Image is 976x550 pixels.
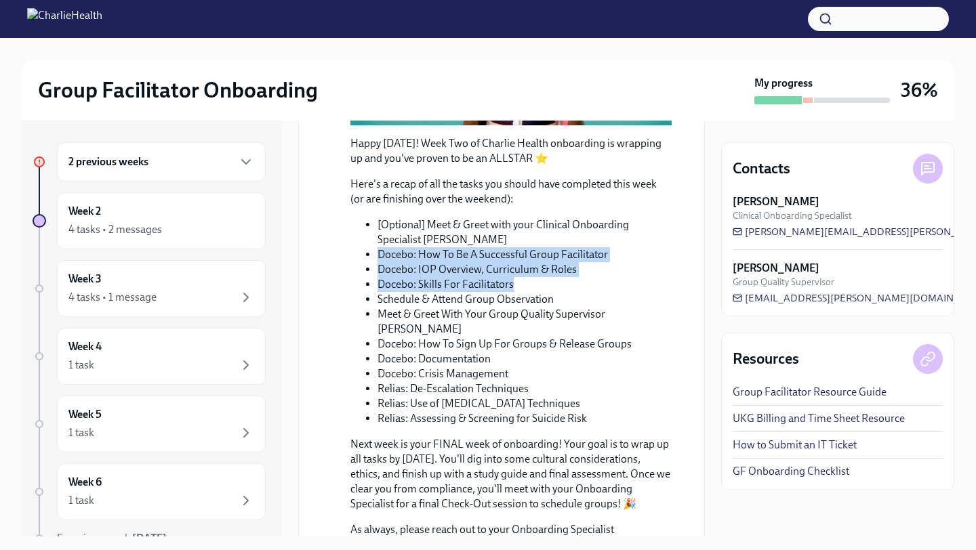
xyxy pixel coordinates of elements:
[378,366,672,381] li: Docebo: Crisis Management
[68,339,102,354] h6: Week 4
[733,158,790,179] h4: Contacts
[33,463,266,520] a: Week 61 task
[350,136,672,166] p: Happy [DATE]! Week Two of Charlie Health onboarding is wrapping up and you've proven to be an ALL...
[68,272,102,287] h6: Week 3
[33,396,266,452] a: Week 51 task
[733,411,905,426] a: UKG Billing and Time Sheet Resource
[754,76,813,91] strong: My progress
[68,154,148,169] h6: 2 previous weeks
[27,8,102,30] img: CharlieHealth
[68,425,94,440] div: 1 task
[33,328,266,385] a: Week 41 task
[33,192,266,249] a: Week 24 tasks • 2 messages
[733,261,819,276] strong: [PERSON_NAME]
[733,276,834,289] span: Group Quality Supervisor
[378,411,672,426] li: Relias: Assessing & Screening for Suicide Risk
[57,142,266,182] div: 2 previous weeks
[68,358,94,373] div: 1 task
[378,292,672,307] li: Schedule & Attend Group Observation
[901,78,938,102] h3: 36%
[378,381,672,396] li: Relias: De-Escalation Techniques
[68,222,162,237] div: 4 tasks • 2 messages
[378,277,672,292] li: Docebo: Skills For Facilitators
[38,77,318,104] h2: Group Facilitator Onboarding
[350,177,672,207] p: Here's a recap of all the tasks you should have completed this week (or are finishing over the we...
[132,532,167,545] strong: [DATE]
[733,349,799,369] h4: Resources
[378,217,672,247] li: [Optional] Meet & Greet with your Clinical Onboarding Specialist [PERSON_NAME]
[68,407,102,422] h6: Week 5
[378,262,672,277] li: Docebo: IOP Overview, Curriculum & Roles
[68,493,94,508] div: 1 task
[733,464,849,479] a: GF Onboarding Checklist
[350,437,672,511] p: Next week is your FINAL week of onboarding! Your goal is to wrap up all tasks by [DATE]. You'll d...
[378,307,672,337] li: Meet & Greet With Your Group Quality Supervisor [PERSON_NAME]
[733,209,852,222] span: Clinical Onboarding Specialist
[733,438,857,452] a: How to Submit an IT Ticket
[68,204,101,219] h6: Week 2
[378,396,672,411] li: Relias: Use of [MEDICAL_DATA] Techniques
[378,337,672,352] li: Docebo: How To Sign Up For Groups & Release Groups
[378,247,672,262] li: Docebo: How To Be A Successful Group Facilitator
[33,260,266,317] a: Week 34 tasks • 1 message
[57,532,167,545] span: Experience ends
[378,352,672,366] li: Docebo: Documentation
[733,385,887,400] a: Group Facilitator Resource Guide
[68,290,157,305] div: 4 tasks • 1 message
[68,475,102,490] h6: Week 6
[733,194,819,209] strong: [PERSON_NAME]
